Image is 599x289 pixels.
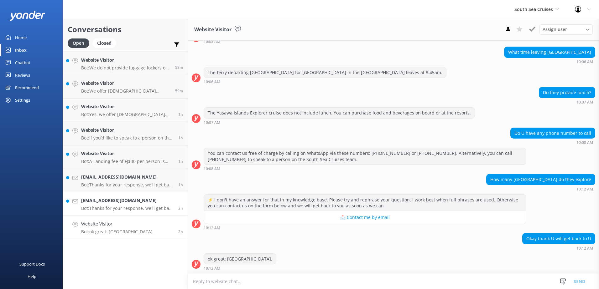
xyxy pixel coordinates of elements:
div: Do they provide lunch? [539,87,595,98]
strong: 10:03 AM [204,40,220,43]
span: Sep 10 2025 10:14am (UTC +12:00) Pacific/Auckland [178,205,183,211]
h4: Website Visitor [81,127,174,134]
h4: [EMAIL_ADDRESS][DOMAIN_NAME] [81,174,174,180]
div: Sep 10 2025 10:06am (UTC +12:00) Pacific/Auckland [204,79,446,84]
div: Home [15,31,27,44]
p: Bot: ok great: [GEOGRAPHIC_DATA]. [81,229,154,235]
h2: Conversations [68,23,183,35]
div: Reviews [15,69,30,81]
a: Website VisitorBot:ok great: [GEOGRAPHIC_DATA].2h [63,216,188,239]
strong: 10:08 AM [204,167,220,171]
div: Open [68,38,89,48]
div: What time leaving [GEOGRAPHIC_DATA] [504,47,595,58]
h4: Website Visitor [81,150,174,157]
div: Sep 10 2025 10:12am (UTC +12:00) Pacific/Auckland [204,226,526,230]
div: Sep 10 2025 10:06am (UTC +12:00) Pacific/Auckland [504,59,595,64]
div: The Yasawa Islands Explorer cruise does not include lunch. You can purchase food and beverages on... [204,108,475,118]
p: Bot: Yes, we offer [DEMOGRAPHIC_DATA] residents a 20% discount on our day tours and resort transf... [81,112,174,117]
a: Open [68,39,92,46]
strong: 10:08 AM [576,141,593,144]
a: Website VisitorBot:We do not provide luggage lockers or storage. However, there are tour operator... [63,52,188,75]
strong: 10:12 AM [576,246,593,250]
div: Recommend [15,81,39,94]
div: Sep 10 2025 10:12am (UTC +12:00) Pacific/Auckland [486,187,595,191]
a: Website VisitorBot:If you’d like to speak to a person on the South Sea Cruises team, please call ... [63,122,188,145]
div: Sep 10 2025 10:07am (UTC +12:00) Pacific/Auckland [204,120,475,124]
a: Website VisitorBot:A Landing fee of FJ$30 per person is payable upon arrival at [GEOGRAPHIC_DATA]... [63,145,188,169]
strong: 10:07 AM [576,100,593,104]
div: Help [28,270,36,283]
div: Sep 10 2025 10:08am (UTC +12:00) Pacific/Auckland [510,140,595,144]
div: Support Docs [19,258,45,270]
p: Bot: We offer [DEMOGRAPHIC_DATA] residents a 20% discount on our day tours and resort transfers. ... [81,88,170,94]
a: Closed [92,39,119,46]
div: Sep 10 2025 10:12am (UTC +12:00) Pacific/Auckland [522,246,595,250]
div: Closed [92,38,116,48]
p: Bot: Thanks for your response, we'll get back to you as soon as we can during opening hours. [81,205,174,211]
h4: Website Visitor [81,80,170,87]
h4: [EMAIL_ADDRESS][DOMAIN_NAME] [81,197,174,204]
span: Sep 10 2025 11:12am (UTC +12:00) Pacific/Auckland [178,135,183,140]
p: Bot: We do not provide luggage lockers or storage. However, there are tour operators in [GEOGRAPH... [81,65,170,71]
img: yonder-white-logo.png [9,11,45,21]
div: ok great: [GEOGRAPHIC_DATA]. [204,254,276,264]
span: Sep 10 2025 10:56am (UTC +12:00) Pacific/Auckland [178,159,183,164]
strong: 10:12 AM [204,226,220,230]
span: Sep 10 2025 11:32am (UTC +12:00) Pacific/Auckland [178,112,183,117]
a: Website VisitorBot:Yes, we offer [DEMOGRAPHIC_DATA] residents a 20% discount on our day tours and... [63,99,188,122]
h4: Website Visitor [81,57,170,63]
div: You can contact us free of charge by calling on WhatsApp via these numbers: [PHONE_NUMBER] or [PH... [204,148,526,165]
div: Settings [15,94,30,106]
div: Sep 10 2025 10:08am (UTC +12:00) Pacific/Auckland [204,166,526,171]
span: South Sea Cruises [514,6,553,12]
div: Assign User [539,24,593,34]
span: Assign user [543,26,567,33]
a: [EMAIL_ADDRESS][DOMAIN_NAME]Bot:Thanks for your response, we'll get back to you as soon as we can... [63,192,188,216]
h4: Website Visitor [81,103,174,110]
strong: 10:06 AM [576,60,593,64]
strong: 10:12 AM [576,187,593,191]
p: Bot: A Landing fee of FJ$30 per person is payable upon arrival at [GEOGRAPHIC_DATA] at “The Hub” ... [81,159,174,164]
div: The ferry departing [GEOGRAPHIC_DATA] for [GEOGRAPHIC_DATA] in the [GEOGRAPHIC_DATA] leaves at 8.... [204,67,446,78]
div: Do U have any phone number to call [511,128,595,139]
p: Bot: Thanks for your response, we'll get back to you as soon as we can during opening hours. [81,182,174,188]
div: Sep 10 2025 10:12am (UTC +12:00) Pacific/Auckland [204,266,276,270]
h3: Website Visitor [194,26,232,34]
div: Sep 10 2025 10:07am (UTC +12:00) Pacific/Auckland [539,100,595,104]
span: Sep 10 2025 11:35am (UTC +12:00) Pacific/Auckland [175,65,183,70]
strong: 10:06 AM [204,80,220,84]
span: Sep 10 2025 10:41am (UTC +12:00) Pacific/Auckland [178,182,183,187]
div: ⚡ I don't have an answer for that in my knowledge base. Please try and rephrase your question, I ... [204,195,526,211]
div: Sep 10 2025 10:03am (UTC +12:00) Pacific/Auckland [204,39,526,43]
div: Chatbot [15,56,30,69]
div: Inbox [15,44,27,56]
button: 📩 Contact me by email [204,211,526,224]
h4: Website Visitor [81,221,154,227]
a: Website VisitorBot:We offer [DEMOGRAPHIC_DATA] residents a 20% discount on our day tours and reso... [63,75,188,99]
div: How many [GEOGRAPHIC_DATA] do they explore [487,174,595,185]
strong: 10:12 AM [204,266,220,270]
div: Okay thank U will get back to U [523,233,595,244]
span: Sep 10 2025 11:34am (UTC +12:00) Pacific/Auckland [175,88,183,94]
strong: 10:07 AM [204,121,220,124]
span: Sep 10 2025 10:12am (UTC +12:00) Pacific/Auckland [178,229,183,234]
p: Bot: If you’d like to speak to a person on the South Sea Cruises team, please call [PHONE_NUMBER]... [81,135,174,141]
a: [EMAIL_ADDRESS][DOMAIN_NAME]Bot:Thanks for your response, we'll get back to you as soon as we can... [63,169,188,192]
